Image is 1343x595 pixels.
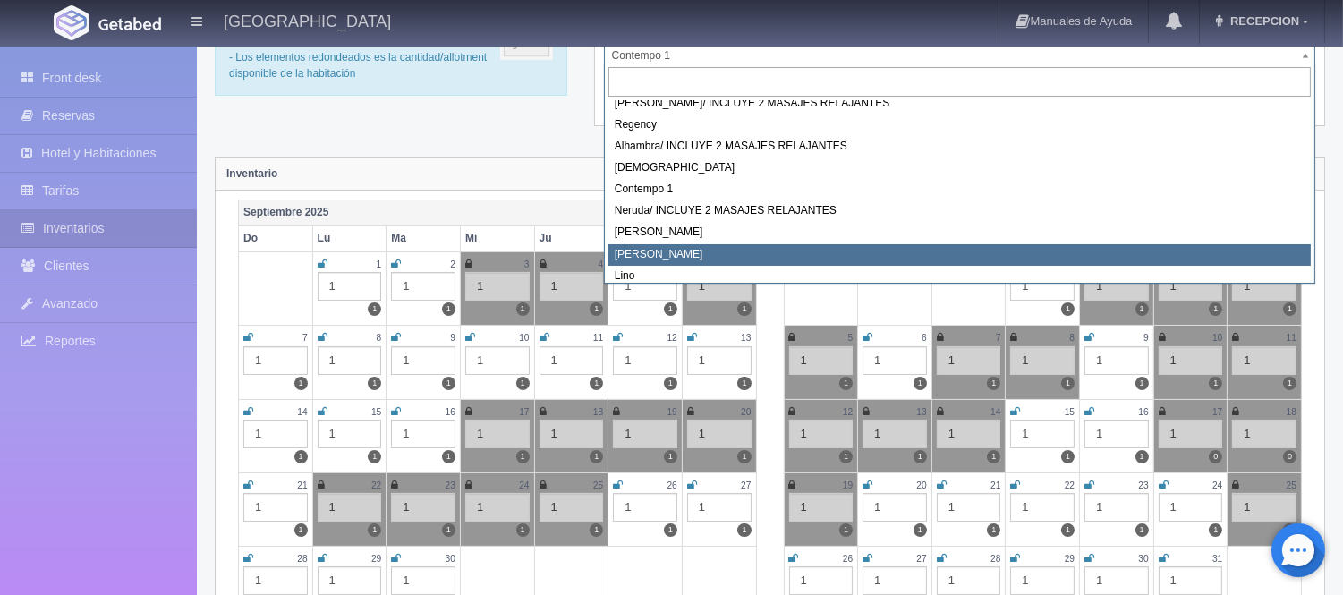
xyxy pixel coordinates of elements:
[608,115,1311,136] div: Regency
[608,179,1311,200] div: Contempo 1
[608,157,1311,179] div: [DEMOGRAPHIC_DATA]
[608,93,1311,115] div: [PERSON_NAME]/ INCLUYE 2 MASAJES RELAJANTES
[608,200,1311,222] div: Neruda/ INCLUYE 2 MASAJES RELAJANTES
[608,266,1311,287] div: Lino
[608,136,1311,157] div: Alhambra/ INCLUYE 2 MASAJES RELAJANTES
[608,244,1311,266] div: [PERSON_NAME]
[608,222,1311,243] div: [PERSON_NAME]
